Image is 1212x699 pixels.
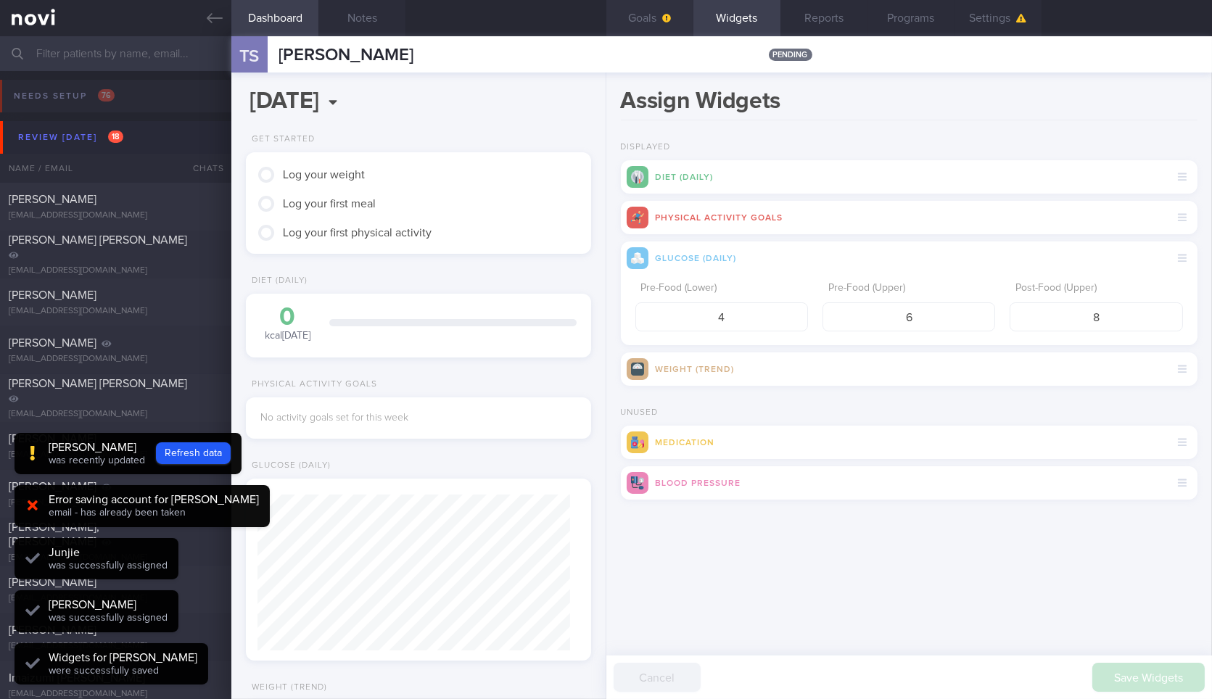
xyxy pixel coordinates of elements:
div: Physical Activity Goals [621,201,1197,234]
label: Pre-Food (Upper) [828,282,989,295]
span: were successfully saved [49,666,159,676]
span: email - has already been taken [49,508,186,518]
span: Imaizumi [PERSON_NAME] [9,672,145,684]
div: [EMAIL_ADDRESS][DOMAIN_NAME] [9,450,223,460]
span: was successfully assigned [49,613,168,623]
div: [EMAIL_ADDRESS][DOMAIN_NAME] [9,409,223,420]
div: [EMAIL_ADDRESS][DOMAIN_NAME] [9,306,223,317]
div: Get Started [246,134,315,145]
div: [PERSON_NAME][EMAIL_ADDRESS][DOMAIN_NAME] [9,497,223,508]
span: [PERSON_NAME] [PERSON_NAME] [9,378,187,389]
div: 0 [260,305,315,330]
div: Glucose (Daily) [246,460,331,471]
span: pending [769,49,812,61]
button: Refresh data [156,442,231,464]
span: [PERSON_NAME] [9,337,96,349]
span: [PERSON_NAME] [9,433,96,444]
div: Weight (Trend) [246,682,327,693]
input: 6.0 [823,302,995,331]
div: Diet (Daily) [621,160,1197,194]
div: [EMAIL_ADDRESS][DOMAIN_NAME] [9,210,223,221]
div: [PERSON_NAME] [49,597,168,612]
h2: Unused [621,408,1197,418]
span: [PERSON_NAME] [279,46,413,64]
div: Diet (Daily) [246,276,308,286]
div: Blood Pressure [621,466,1197,500]
input: 4.0 [635,302,808,331]
div: TS [223,28,277,83]
div: Widgets for [PERSON_NAME] [49,650,197,665]
div: Chats [173,154,231,183]
h2: Displayed [621,142,1197,153]
span: was recently updated [49,455,145,466]
h1: Assign Widgets [621,87,1197,120]
label: Pre-Food (Lower) [641,282,802,295]
span: [PERSON_NAME] [9,481,96,492]
div: [EMAIL_ADDRESS][DOMAIN_NAME] [9,593,223,604]
div: Physical Activity Goals [246,379,377,390]
div: Glucose (Daily) [621,241,1197,275]
div: Medication [621,426,1197,459]
div: [EMAIL_ADDRESS][DOMAIN_NAME] [9,641,223,652]
div: Needs setup [10,86,118,106]
div: Review [DATE] [15,128,127,147]
span: [PERSON_NAME] [9,289,96,301]
span: [PERSON_NAME] [9,624,96,636]
div: Error saving account for [PERSON_NAME] [49,492,259,507]
span: [PERSON_NAME], [PERSON_NAME] [9,521,99,547]
span: was successfully assigned [49,561,168,571]
span: [PERSON_NAME] [9,576,96,588]
div: [EMAIL_ADDRESS][DOMAIN_NAME] [9,354,223,365]
label: Post-Food (Upper) [1015,282,1176,295]
span: [PERSON_NAME] [PERSON_NAME] [9,234,187,246]
div: [EMAIL_ADDRESS][DOMAIN_NAME] [9,553,223,563]
div: Junjie [49,545,168,560]
div: No activity goals set for this week [260,412,576,425]
div: Weight (Trend) [621,352,1197,386]
div: [EMAIL_ADDRESS][DOMAIN_NAME] [9,265,223,276]
div: [PERSON_NAME] [49,440,145,455]
div: kcal [DATE] [260,305,315,343]
span: [PERSON_NAME] [9,194,96,205]
span: 76 [98,89,115,102]
span: 18 [108,131,123,143]
input: 9.0 [1010,302,1182,331]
